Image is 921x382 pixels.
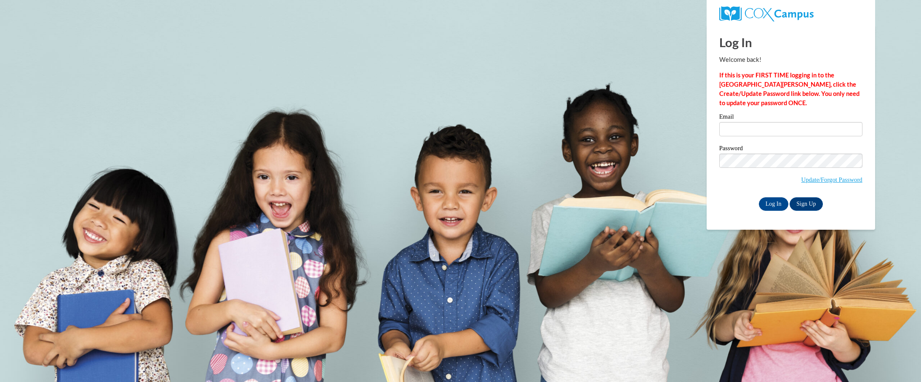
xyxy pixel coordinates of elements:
[719,55,862,64] p: Welcome back!
[759,197,788,211] input: Log In
[719,6,814,21] img: COX Campus
[790,197,822,211] a: Sign Up
[719,6,862,21] a: COX Campus
[719,72,860,106] strong: If this is your FIRST TIME logging in to the [GEOGRAPHIC_DATA][PERSON_NAME], click the Create/Upd...
[801,176,862,183] a: Update/Forgot Password
[719,114,862,122] label: Email
[719,34,862,51] h1: Log In
[719,145,862,154] label: Password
